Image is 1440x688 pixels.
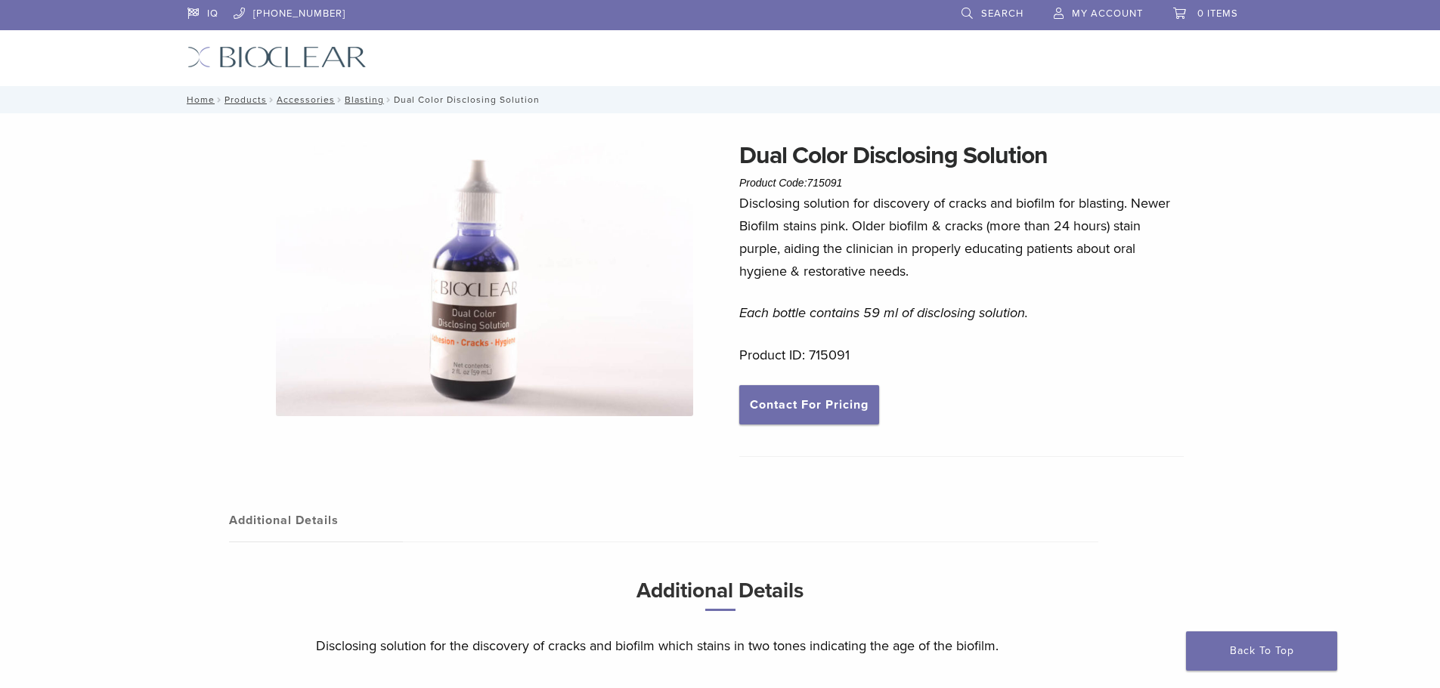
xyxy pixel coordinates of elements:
span: / [267,96,277,103]
img: Dual Color Disclosing Solution-1 [276,137,693,416]
span: 715091 [807,177,843,189]
em: Each bottle contains 59 ml of disclosing solution. [739,304,1028,321]
span: Product Code: [739,177,842,189]
p: Disclosing solution for the discovery of cracks and biofilm which stains in two tones indicating ... [316,634,1125,657]
span: Search [981,8,1023,20]
span: / [335,96,345,103]
a: Back To Top [1186,631,1337,671]
span: / [215,96,225,103]
h1: Dual Color Disclosing Solution [739,137,1184,174]
span: / [384,96,394,103]
a: Additional Details [229,499,403,541]
a: Products [225,94,267,105]
a: Contact For Pricing [739,385,879,424]
p: Product ID: 715091 [739,344,1184,366]
a: Home [182,94,215,105]
p: Disclosing solution for discovery of cracks and biofilm for blasting. Newer Biofilm stains pink. ... [739,192,1184,282]
h3: Additional Details [316,572,1125,623]
span: 0 items [1197,8,1238,20]
a: Accessories [277,94,335,105]
span: My Account [1072,8,1143,20]
nav: Dual Color Disclosing Solution [176,86,1265,113]
img: Bioclear [187,46,367,68]
a: Blasting [345,94,384,105]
